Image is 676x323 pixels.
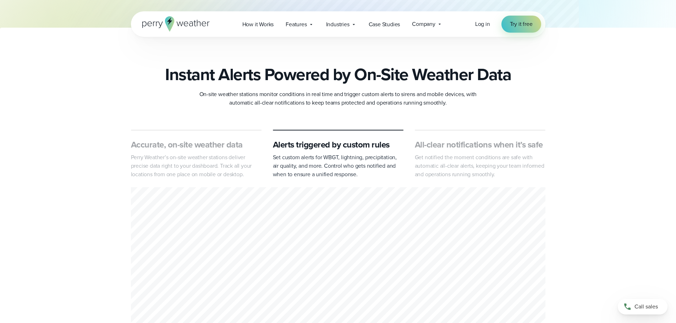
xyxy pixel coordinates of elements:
[326,20,350,29] span: Industries
[286,20,307,29] span: Features
[634,302,658,311] span: Call sales
[412,20,435,28] span: Company
[475,20,490,28] a: Log in
[618,299,667,314] a: Call sales
[242,20,274,29] span: How it Works
[369,20,400,29] span: Case Studies
[363,17,406,32] a: Case Studies
[501,16,541,33] a: Try it free
[131,139,262,150] h3: Accurate, on-site weather data
[273,153,403,179] p: Set custom alerts for WBGT, lightning, precipitation, air quality, and more. Control who gets not...
[415,139,545,150] h3: All-clear notifications when it’s safe
[131,153,262,179] p: Perry Weather’s on-site weather stations deliver precise data right to your dashboard. Track all ...
[165,65,511,84] h2: Instant Alerts Powered by On-Site Weather Data
[273,139,403,150] h3: Alerts triggered by custom rules
[415,153,545,179] p: Get notified the moment conditions are safe with automatic all-clear alerts, keeping your team in...
[510,20,533,28] span: Try it free
[196,90,480,107] p: On-site weather stations monitor conditions in real time and trigger custom alerts to sirens and ...
[236,17,280,32] a: How it Works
